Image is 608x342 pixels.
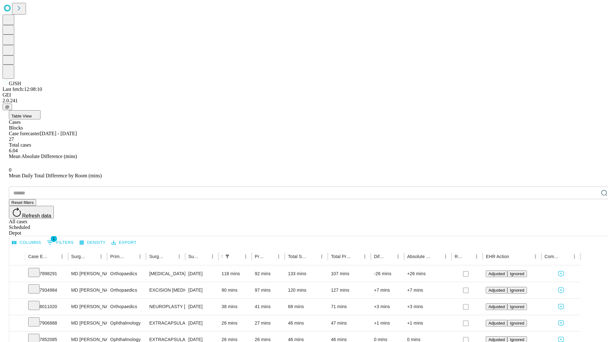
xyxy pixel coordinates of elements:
[12,269,22,280] button: Expand
[222,299,249,315] div: 38 mins
[51,236,57,242] span: 1
[9,167,11,173] span: 0
[45,237,75,248] button: Show filters
[188,315,215,331] div: [DATE]
[255,254,265,259] div: Predicted In Room Duration
[58,252,66,261] button: Menu
[232,252,241,261] button: Sort
[9,154,77,159] span: Mean Absolute Difference (mins)
[12,318,22,329] button: Expand
[255,282,282,298] div: 97 mins
[507,320,527,326] button: Ignored
[9,136,14,142] span: 27
[110,315,143,331] div: Ophthalmology
[149,266,182,282] div: [MEDICAL_DATA] MEDIAL AND LATERAL MENISCECTOMY
[488,337,505,342] span: Adjusted
[9,81,21,86] span: GJSH
[255,266,282,282] div: 92 mins
[223,252,232,261] button: Show filters
[9,206,54,218] button: Refresh data
[22,213,51,218] span: Refresh data
[561,252,570,261] button: Sort
[28,299,65,315] div: 8011020
[374,282,401,298] div: +7 mins
[40,131,77,136] span: [DATE] - [DATE]
[222,315,249,331] div: 26 mins
[394,252,402,261] button: Menu
[49,252,58,261] button: Sort
[274,252,283,261] button: Menu
[510,271,524,276] span: Ignored
[28,282,65,298] div: 7934984
[510,304,524,309] span: Ignored
[331,315,368,331] div: 47 mins
[28,266,65,282] div: 7898291
[331,254,351,259] div: Total Predicted Duration
[9,131,40,136] span: Case forecaster
[331,266,368,282] div: 107 mins
[9,199,36,206] button: Reset filters
[175,252,184,261] button: Menu
[12,285,22,296] button: Expand
[110,299,143,315] div: Orthopaedics
[288,254,308,259] div: Total Scheduled Duration
[407,266,448,282] div: +26 mins
[488,271,505,276] span: Adjusted
[71,315,104,331] div: MD [PERSON_NAME]
[510,288,524,293] span: Ignored
[374,299,401,315] div: +3 mins
[136,252,144,261] button: Menu
[331,282,368,298] div: 127 mins
[288,315,325,331] div: 46 mins
[265,252,274,261] button: Sort
[188,266,215,282] div: [DATE]
[488,288,505,293] span: Adjusted
[288,299,325,315] div: 68 mins
[463,252,472,261] button: Sort
[510,252,519,261] button: Sort
[385,252,394,261] button: Sort
[407,282,448,298] div: +7 mins
[374,315,401,331] div: +1 mins
[127,252,136,261] button: Sort
[407,315,448,331] div: +1 mins
[3,92,605,98] div: GEI
[472,252,481,261] button: Menu
[9,148,18,153] span: 6.04
[110,238,138,248] button: Export
[199,252,208,261] button: Sort
[78,238,107,248] button: Density
[432,252,441,261] button: Sort
[374,254,384,259] div: Difference
[486,270,507,277] button: Adjusted
[360,252,369,261] button: Menu
[9,142,31,148] span: Total cases
[149,282,182,298] div: EXCISION [MEDICAL_DATA] WRIST
[71,254,87,259] div: Surgeon Name
[545,254,560,259] div: Comments
[71,266,104,282] div: MD [PERSON_NAME] [PERSON_NAME]
[188,282,215,298] div: [DATE]
[11,114,32,118] span: Table View
[110,266,143,282] div: Orthopaedics
[3,86,42,92] span: Last fetch: 12:08:10
[374,266,401,282] div: -26 mins
[317,252,326,261] button: Menu
[255,299,282,315] div: 41 mins
[149,315,182,331] div: EXTRACAPSULAR CATARACT REMOVAL WITH [MEDICAL_DATA]
[486,287,507,294] button: Adjusted
[12,301,22,313] button: Expand
[507,270,527,277] button: Ignored
[88,252,97,261] button: Sort
[331,299,368,315] div: 71 mins
[208,252,217,261] button: Menu
[3,104,12,110] button: @
[510,321,524,326] span: Ignored
[407,299,448,315] div: +3 mins
[110,282,143,298] div: Orthopaedics
[97,252,105,261] button: Menu
[407,254,432,259] div: Absolute Difference
[9,173,102,178] span: Mean Daily Total Difference by Room (mins)
[486,254,509,259] div: EHR Action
